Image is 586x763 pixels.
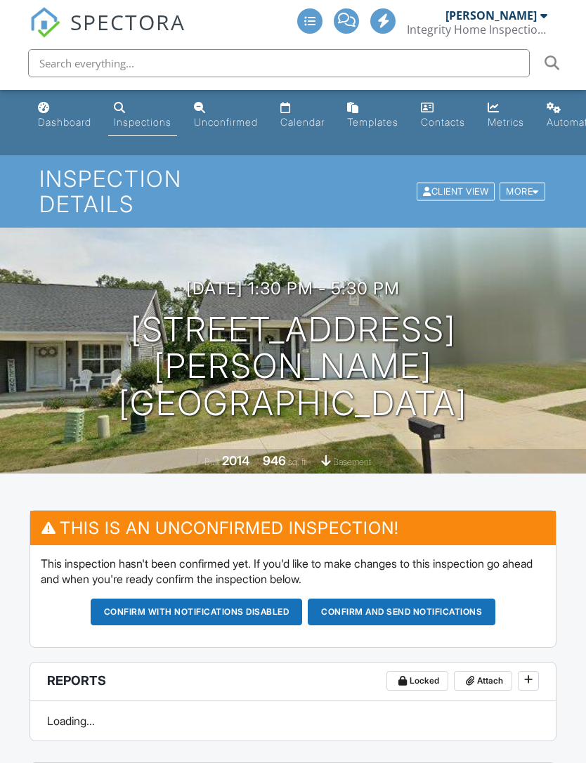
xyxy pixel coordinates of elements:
[488,116,524,128] div: Metrics
[114,116,171,128] div: Inspections
[38,116,91,128] div: Dashboard
[222,453,249,468] div: 2014
[22,311,564,422] h1: [STREET_ADDRESS][PERSON_NAME] [GEOGRAPHIC_DATA]
[41,556,546,587] p: This inspection hasn't been confirmed yet. If you'd like to make changes to this inspection go ah...
[341,96,404,136] a: Templates
[108,96,177,136] a: Inspections
[30,7,60,38] img: The Best Home Inspection Software - Spectora
[91,599,303,625] button: Confirm with notifications disabled
[445,8,537,22] div: [PERSON_NAME]
[280,116,325,128] div: Calendar
[194,116,258,128] div: Unconfirmed
[188,96,263,136] a: Unconfirmed
[30,19,185,48] a: SPECTORA
[28,49,530,77] input: Search everything...
[415,96,471,136] a: Contacts
[39,167,547,216] h1: Inspection Details
[275,96,330,136] a: Calendar
[421,116,465,128] div: Contacts
[407,22,547,37] div: Integrity Home Inspections
[415,185,498,196] a: Client View
[417,182,495,201] div: Client View
[500,182,545,201] div: More
[288,457,308,467] span: sq. ft.
[308,599,495,625] button: Confirm and send notifications
[30,511,556,545] h3: This is an Unconfirmed Inspection!
[32,96,97,136] a: Dashboard
[482,96,530,136] a: Metrics
[333,457,371,467] span: basement
[347,116,398,128] div: Templates
[70,7,185,37] span: SPECTORA
[263,453,286,468] div: 946
[186,279,400,298] h3: [DATE] 1:30 pm - 5:30 pm
[204,457,220,467] span: Built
